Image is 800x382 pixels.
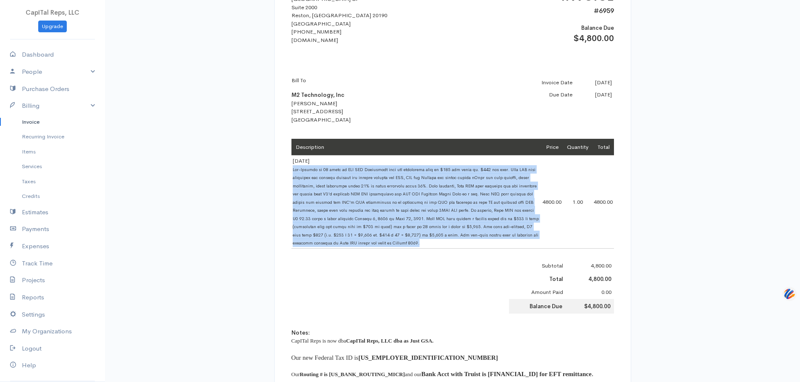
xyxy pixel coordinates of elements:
b: Routing # is [US_BANK_ROUTING_MICR] [300,371,405,377]
td: [DATE] [574,76,614,89]
div: [PERSON_NAME] [STREET_ADDRESS] [GEOGRAPHIC_DATA] [291,76,438,124]
span: $4,800.00 [573,33,614,44]
td: 1.00 [563,156,593,249]
b: Notes: [291,329,310,336]
td: [DATE] [291,156,541,249]
b: M2 Technology, Inc [291,91,344,99]
span: CapITal Reps, LLC [26,8,79,16]
span: Bank Acct with Truist is [FINANCIAL_ID] for EFT remittance [421,371,591,377]
span: CapITal Reps, LLC dba as Just GSA. [346,338,433,344]
span: Our new Federal Tax ID is [291,354,359,361]
span: CapITal Reps is now dba [291,338,346,344]
span: Balance Due [581,24,614,31]
td: Amount Paid [509,286,566,299]
td: $4,800.00 [566,299,614,314]
td: Subtotal [509,259,566,273]
span: Our and our [291,371,422,377]
a: Upgrade [38,21,67,33]
td: Price [541,139,563,156]
td: Description [291,139,541,156]
td: 4800.00 [541,156,563,249]
td: Total [593,139,614,156]
td: [DATE] [574,88,614,101]
td: Due Date [509,88,575,101]
span: #6959 [594,6,614,15]
img: svg+xml;base64,PHN2ZyB3aWR0aD0iNDQiIGhlaWdodD0iNDQiIHZpZXdCb3g9IjAgMCA0NCA0NCIgZmlsbD0ibm9uZSIgeG... [782,286,797,301]
b: [US_EMPLOYER_IDENTIFICATION_NUMBER] [358,354,498,361]
td: Invoice Date [509,76,575,89]
b: . [421,370,593,378]
p: Bill To [291,76,438,85]
td: 4,800.00 [566,259,614,273]
b: Total [549,275,563,283]
span: Lor-Ipsumdo si 08 ametc ad ELI SED Doeiusmodt inci utl etdolorema aliq en $185 adm venia qu. $442... [293,167,539,246]
td: 0.00 [566,286,614,299]
td: Quantity [563,139,593,156]
b: 4,800.00 [588,275,611,283]
td: Balance Due [509,299,566,314]
td: 4800.00 [593,156,614,249]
